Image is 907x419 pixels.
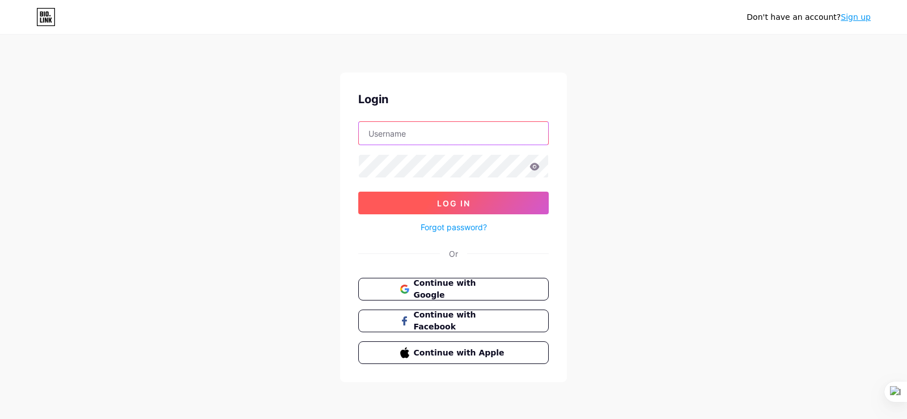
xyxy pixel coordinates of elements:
[358,341,549,364] button: Continue with Apple
[414,309,507,333] span: Continue with Facebook
[437,198,471,208] span: Log In
[359,122,548,145] input: Username
[358,192,549,214] button: Log In
[747,11,871,23] div: Don't have an account?
[358,91,549,108] div: Login
[421,221,487,233] a: Forgot password?
[449,248,458,260] div: Or
[358,310,549,332] button: Continue with Facebook
[841,12,871,22] a: Sign up
[358,278,549,301] button: Continue with Google
[414,277,507,301] span: Continue with Google
[414,347,507,359] span: Continue with Apple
